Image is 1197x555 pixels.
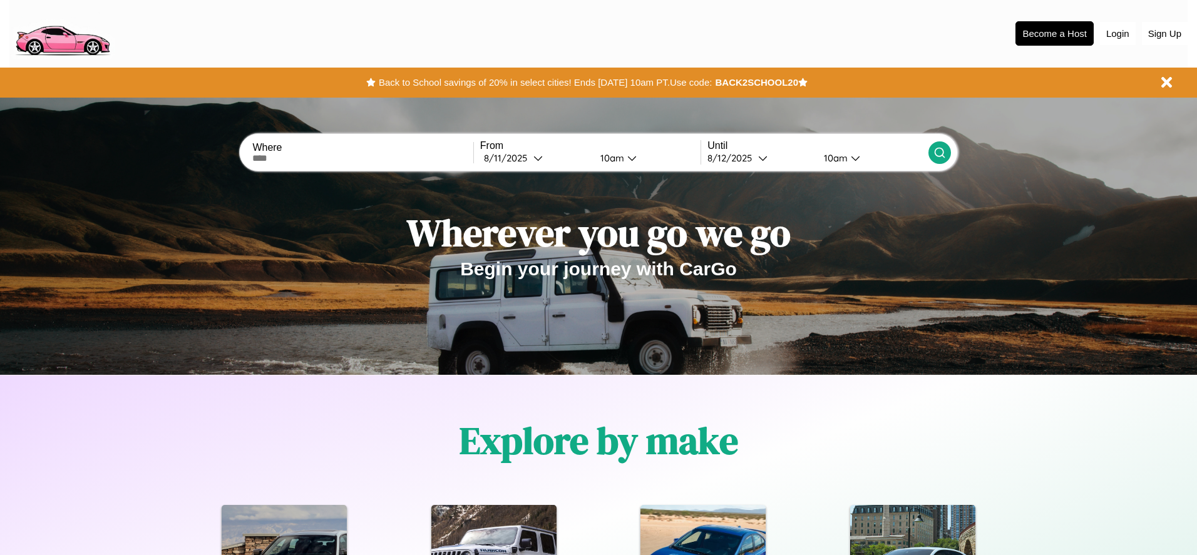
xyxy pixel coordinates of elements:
div: 10am [594,152,627,164]
div: 10am [818,152,851,164]
h1: Explore by make [460,415,738,466]
button: Login [1100,22,1136,45]
div: 8 / 12 / 2025 [707,152,758,164]
label: Where [252,142,473,153]
label: From [480,140,701,151]
button: 10am [814,151,928,165]
label: Until [707,140,928,151]
b: BACK2SCHOOL20 [715,77,798,88]
button: Sign Up [1142,22,1188,45]
button: 10am [590,151,701,165]
button: Back to School savings of 20% in select cities! Ends [DATE] 10am PT.Use code: [376,74,715,91]
button: 8/11/2025 [480,151,590,165]
img: logo [9,6,115,59]
div: 8 / 11 / 2025 [484,152,533,164]
button: Become a Host [1015,21,1094,46]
